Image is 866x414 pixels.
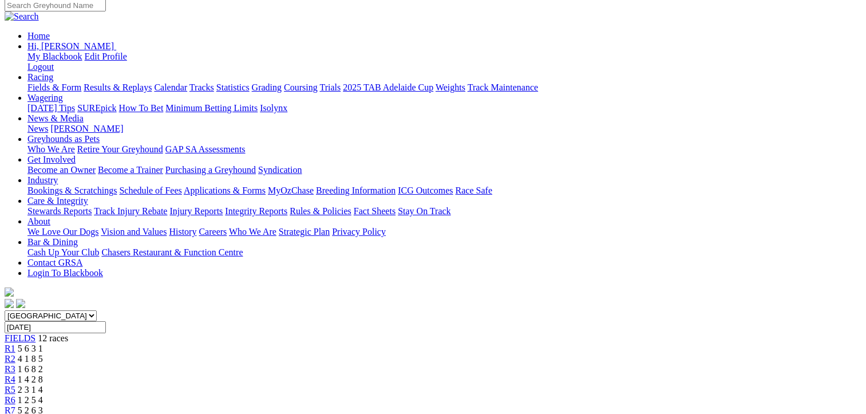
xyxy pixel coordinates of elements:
div: Industry [27,186,861,196]
a: Privacy Policy [332,227,386,236]
a: Home [27,31,50,41]
div: News & Media [27,124,861,134]
a: Breeding Information [316,186,396,195]
a: Bookings & Scratchings [27,186,117,195]
span: 1 6 8 2 [18,364,43,374]
a: Become a Trainer [98,165,163,175]
a: Cash Up Your Club [27,247,99,257]
a: Minimum Betting Limits [165,103,258,113]
a: Who We Are [27,144,75,154]
img: twitter.svg [16,299,25,308]
a: Trials [319,82,341,92]
a: Hi, [PERSON_NAME] [27,41,116,51]
a: Injury Reports [169,206,223,216]
div: Wagering [27,103,861,113]
a: [PERSON_NAME] [50,124,123,133]
div: Care & Integrity [27,206,861,216]
a: Stewards Reports [27,206,92,216]
div: About [27,227,861,237]
a: Retire Your Greyhound [77,144,163,154]
a: R2 [5,354,15,364]
a: We Love Our Dogs [27,227,98,236]
span: Hi, [PERSON_NAME] [27,41,114,51]
span: 1 4 2 8 [18,374,43,384]
a: Weights [436,82,465,92]
a: Logout [27,62,54,72]
img: facebook.svg [5,299,14,308]
a: History [169,227,196,236]
a: Vision and Values [101,227,167,236]
a: Integrity Reports [225,206,287,216]
a: SUREpick [77,103,116,113]
span: 1 2 5 4 [18,395,43,405]
a: Contact GRSA [27,258,82,267]
a: Who We Are [229,227,276,236]
a: Greyhounds as Pets [27,134,100,144]
span: 5 6 3 1 [18,344,43,353]
a: Wagering [27,93,63,102]
input: Select date [5,321,106,333]
a: 2025 TAB Adelaide Cup [343,82,433,92]
a: FIELDS [5,333,35,343]
a: News [27,124,48,133]
a: Schedule of Fees [119,186,181,195]
div: Greyhounds as Pets [27,144,861,155]
a: Coursing [284,82,318,92]
a: Calendar [154,82,187,92]
a: R4 [5,374,15,384]
a: Strategic Plan [279,227,330,236]
a: Careers [199,227,227,236]
span: 2 3 1 4 [18,385,43,395]
a: R3 [5,364,15,374]
a: Statistics [216,82,250,92]
div: Hi, [PERSON_NAME] [27,52,861,72]
img: Search [5,11,39,22]
a: Race Safe [455,186,492,195]
img: logo-grsa-white.png [5,287,14,297]
a: Care & Integrity [27,196,88,206]
a: R6 [5,395,15,405]
a: Track Injury Rebate [94,206,167,216]
span: 12 races [38,333,68,343]
a: GAP SA Assessments [165,144,246,154]
a: Racing [27,72,53,82]
a: Chasers Restaurant & Function Centre [101,247,243,257]
a: Results & Replays [84,82,152,92]
a: R1 [5,344,15,353]
a: How To Bet [119,103,164,113]
a: Applications & Forms [184,186,266,195]
a: Get Involved [27,155,76,164]
a: Syndication [258,165,302,175]
a: Tracks [189,82,214,92]
a: My Blackbook [27,52,82,61]
div: Racing [27,82,861,93]
a: Track Maintenance [468,82,538,92]
div: Bar & Dining [27,247,861,258]
a: MyOzChase [268,186,314,195]
a: Isolynx [260,103,287,113]
a: Stay On Track [398,206,450,216]
a: Purchasing a Greyhound [165,165,256,175]
a: ICG Outcomes [398,186,453,195]
a: News & Media [27,113,84,123]
a: [DATE] Tips [27,103,75,113]
a: Edit Profile [85,52,127,61]
div: Get Involved [27,165,861,175]
a: Grading [252,82,282,92]
a: Fields & Form [27,82,81,92]
a: Fact Sheets [354,206,396,216]
a: Bar & Dining [27,237,78,247]
a: Become an Owner [27,165,96,175]
a: Login To Blackbook [27,268,103,278]
a: Rules & Policies [290,206,351,216]
a: R5 [5,385,15,395]
a: Industry [27,175,58,185]
span: 4 1 8 5 [18,354,43,364]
